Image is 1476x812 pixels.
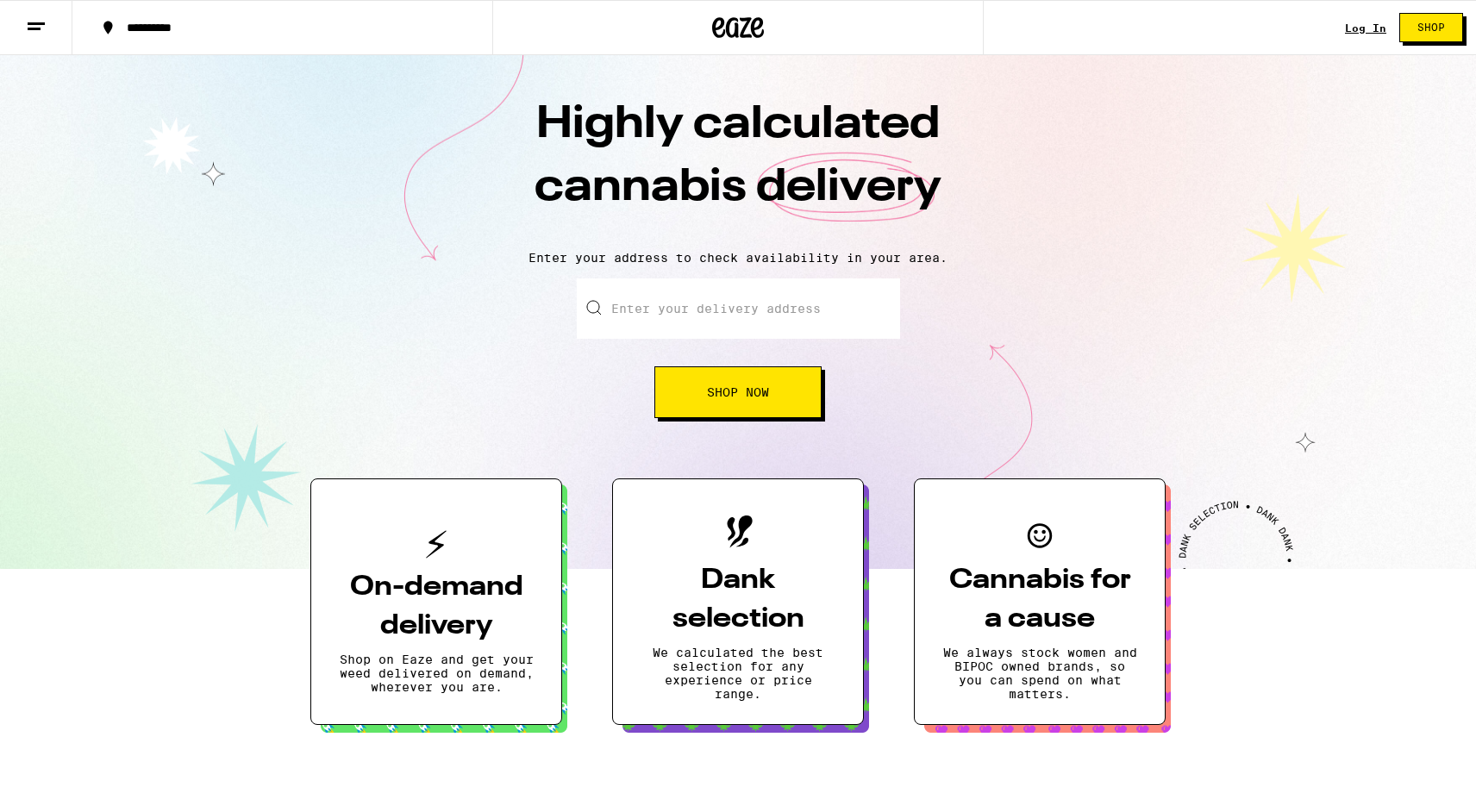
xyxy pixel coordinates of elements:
[1417,22,1445,33] span: Shop
[914,478,1166,725] button: Cannabis for a causeWe always stock women and BIPOC owned brands, so you can spend on what matters.
[641,646,835,701] p: We calculated the best selection for any experience or price range.
[654,366,822,418] button: Shop Now
[339,653,534,694] p: Shop on Eaze and get your weed delivered on demand, wherever you are.
[310,478,562,725] button: On-demand deliveryShop on Eaze and get your weed delivered on demand, wherever you are.
[1399,13,1463,42] button: Shop
[436,94,1040,237] h1: Highly calculated cannabis delivery
[17,251,1459,265] p: Enter your address to check availability in your area.
[942,561,1137,639] h3: Cannabis for a cause
[612,478,864,725] button: Dank selectionWe calculated the best selection for any experience or price range.
[1386,13,1476,42] a: Shop
[641,561,835,639] h3: Dank selection
[339,568,534,646] h3: On-demand delivery
[942,646,1137,701] p: We always stock women and BIPOC owned brands, so you can spend on what matters.
[707,386,769,398] span: Shop Now
[1345,22,1386,34] a: Log In
[577,278,900,339] input: Enter your delivery address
